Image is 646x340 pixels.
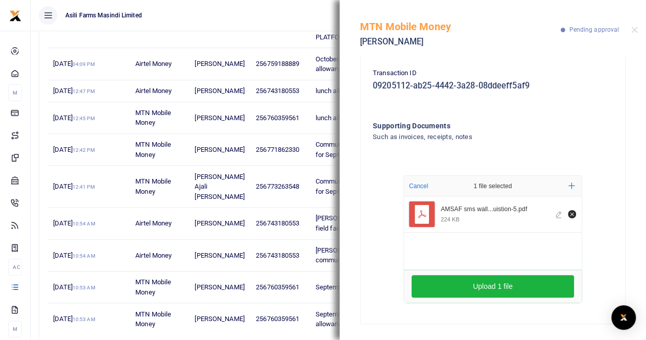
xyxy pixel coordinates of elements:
span: [PERSON_NAME] [195,60,244,67]
span: [PERSON_NAME] Ajali [PERSON_NAME] [195,173,244,200]
span: Communication and facilitation for September [316,177,407,195]
h4: Such as invoices, receipts, notes [373,131,571,143]
span: [DATE] [53,183,94,190]
span: MTN Mobile Money [135,177,171,195]
span: Airtel Money [135,87,172,95]
span: [PERSON_NAME] [195,219,244,227]
span: Airtel Money [135,60,172,67]
span: 256773263548 [256,183,299,190]
span: 256760359561 [256,315,299,323]
small: 12:45 PM [73,116,95,121]
span: [PERSON_NAME] [195,252,244,259]
span: MTN Mobile Money [135,278,171,296]
span: Communication and facilitation for September [316,141,407,158]
button: Add more files [564,178,579,193]
span: [PERSON_NAME] [195,114,244,122]
span: 256760359561 [256,114,299,122]
span: [DATE] [53,219,95,227]
span: [DATE] [53,283,95,291]
span: 256743180553 [256,219,299,227]
small: 10:53 AM [73,316,95,322]
span: MTN Mobile Money [135,109,171,127]
li: M [8,84,22,101]
span: [PERSON_NAME] September field facilitation [316,214,399,232]
h4: Supporting Documents [373,120,571,131]
span: 256760359561 [256,283,299,291]
img: logo-small [9,10,21,22]
span: [DATE] [53,315,95,323]
span: Airtel Money [135,219,172,227]
span: Airtel Money [135,252,172,259]
span: [DATE] [53,114,94,122]
div: File Uploader [403,175,582,303]
div: AMSAF sms wallet requistion-5.pdf [441,206,549,214]
span: Pending approval [569,26,619,33]
div: 1 file selected [449,176,536,196]
small: 10:54 AM [73,253,95,259]
span: [PERSON_NAME] September communication allowance [316,246,399,264]
span: 256743180553 [256,87,299,95]
span: [PERSON_NAME] [195,283,244,291]
small: 12:47 PM [73,88,95,94]
small: 12:42 PM [73,147,95,153]
span: [DATE] [53,87,94,95]
span: 256759188889 [256,60,299,67]
button: Close [631,27,638,33]
span: Asili Farms Masindi Limited [61,11,146,20]
span: lunch allowance September [316,114,397,122]
small: 10:53 AM [73,285,95,290]
button: Edit file AMSAF sms wallet requistion-5.pdf [554,209,565,220]
button: Remove file [566,209,578,220]
a: logo-small logo-large logo-large [9,11,21,19]
span: MTN Mobile Money [135,310,171,328]
span: [PERSON_NAME] [195,315,244,323]
span: lunch allowance September [316,87,397,95]
span: [DATE] [53,146,94,153]
span: 256771862330 [256,146,299,153]
span: September field facilitation [316,283,395,291]
small: 12:41 PM [73,184,95,190]
span: 256743180553 [256,252,299,259]
span: September communication allowance [316,310,395,328]
span: [DATE] [53,252,95,259]
div: Open Intercom Messenger [611,305,636,330]
p: Transaction ID [373,68,613,79]
small: 04:09 PM [73,61,95,67]
h5: MTN Mobile Money [360,20,561,33]
span: MTN Mobile Money [135,141,171,158]
button: Upload 1 file [412,275,574,298]
h5: [PERSON_NAME] [360,37,561,47]
small: 10:54 AM [73,221,95,226]
h5: 09205112-ab25-4442-3a28-08ddeeff5af9 [373,81,613,91]
span: [DATE] [53,60,94,67]
li: Ac [8,259,22,276]
span: October communication allowance [316,55,386,73]
div: 224 KB [441,216,460,223]
button: Cancel [406,179,431,193]
span: [PERSON_NAME] [195,87,244,95]
span: [PERSON_NAME] [195,146,244,153]
li: M [8,321,22,337]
